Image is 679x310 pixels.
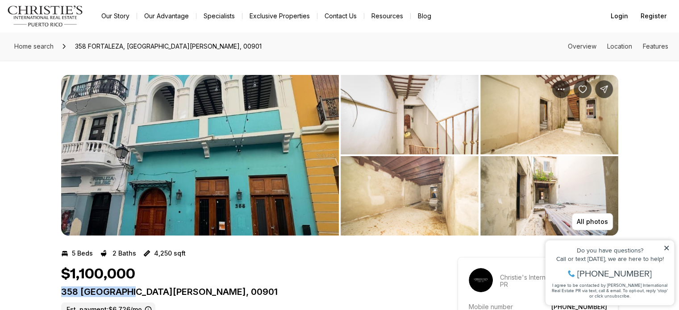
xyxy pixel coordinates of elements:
a: Resources [364,10,410,22]
p: Christie's International Real Estate PR [500,274,607,288]
p: 4,250 sqft [154,250,186,257]
button: View image gallery [341,75,479,154]
span: Login [611,12,628,20]
p: 5 Beds [72,250,93,257]
a: Skip to: Features [643,42,668,50]
li: 1 of 8 [61,75,339,236]
button: Contact Us [317,10,364,22]
img: logo [7,5,83,27]
a: Blog [411,10,438,22]
button: All photos [572,213,613,230]
button: View image gallery [480,75,618,154]
span: Home search [14,42,54,50]
a: Exclusive Properties [242,10,317,22]
a: Our Advantage [137,10,196,22]
div: Do you have questions? [9,20,129,26]
span: [PHONE_NUMBER] [37,42,111,51]
div: Listing Photos [61,75,618,236]
button: Save Property: 358 FORTALEZA [574,80,592,98]
p: All photos [577,218,608,225]
button: Login [605,7,633,25]
button: View image gallery [341,156,479,236]
span: I agree to be contacted by [PERSON_NAME] International Real Estate PR via text, call & email. To ... [11,55,127,72]
a: Skip to: Location [607,42,632,50]
span: 358 FORTALEZA, [GEOGRAPHIC_DATA][PERSON_NAME], 00901 [71,39,265,54]
button: Register [635,7,672,25]
h1: $1,100,000 [61,266,135,283]
button: Property options [552,80,570,98]
nav: Page section menu [568,43,668,50]
a: Skip to: Overview [568,42,596,50]
li: 2 of 8 [341,75,618,236]
button: View image gallery [480,156,618,236]
button: View image gallery [61,75,339,236]
a: Specialists [196,10,242,22]
p: 2 Baths [112,250,136,257]
a: Home search [11,39,57,54]
div: Call or text [DATE], we are here to help! [9,29,129,35]
span: Register [641,12,667,20]
a: Our Story [94,10,137,22]
p: 358 [GEOGRAPHIC_DATA][PERSON_NAME], 00901 [61,286,425,297]
button: Share Property: 358 FORTALEZA [595,80,613,98]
